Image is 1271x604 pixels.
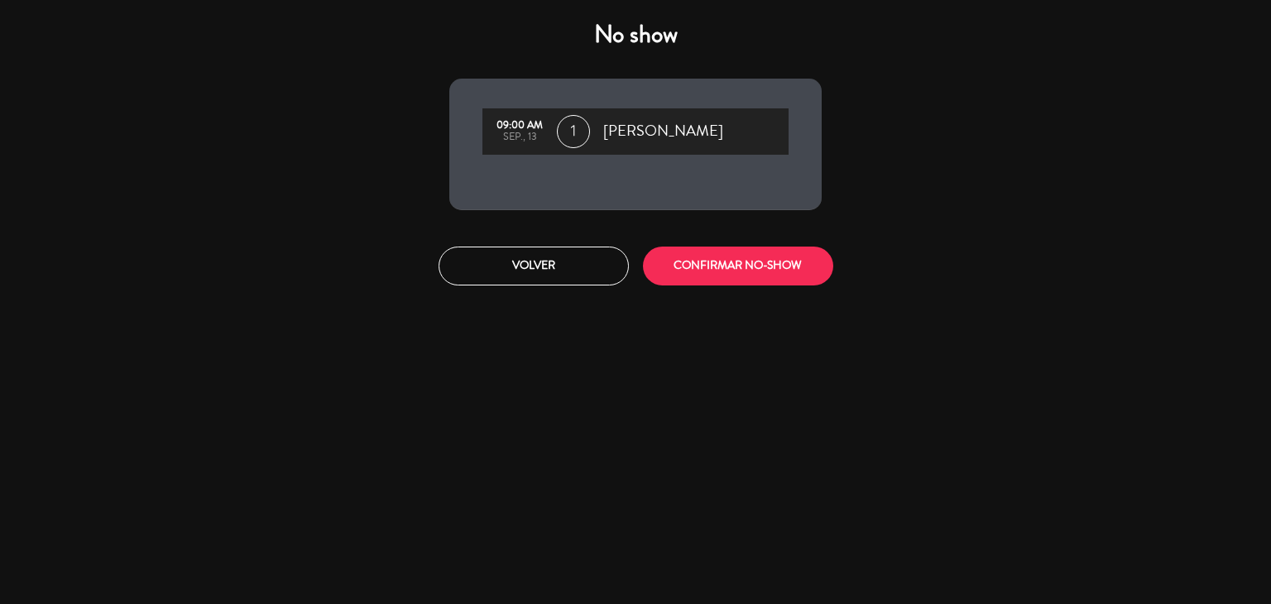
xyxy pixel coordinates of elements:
[643,247,833,285] button: CONFIRMAR NO-SHOW
[439,247,629,285] button: Volver
[491,120,549,132] div: 09:00 AM
[449,20,822,50] h4: No show
[491,132,549,143] div: sep., 13
[557,115,590,148] span: 1
[603,119,723,144] span: [PERSON_NAME]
